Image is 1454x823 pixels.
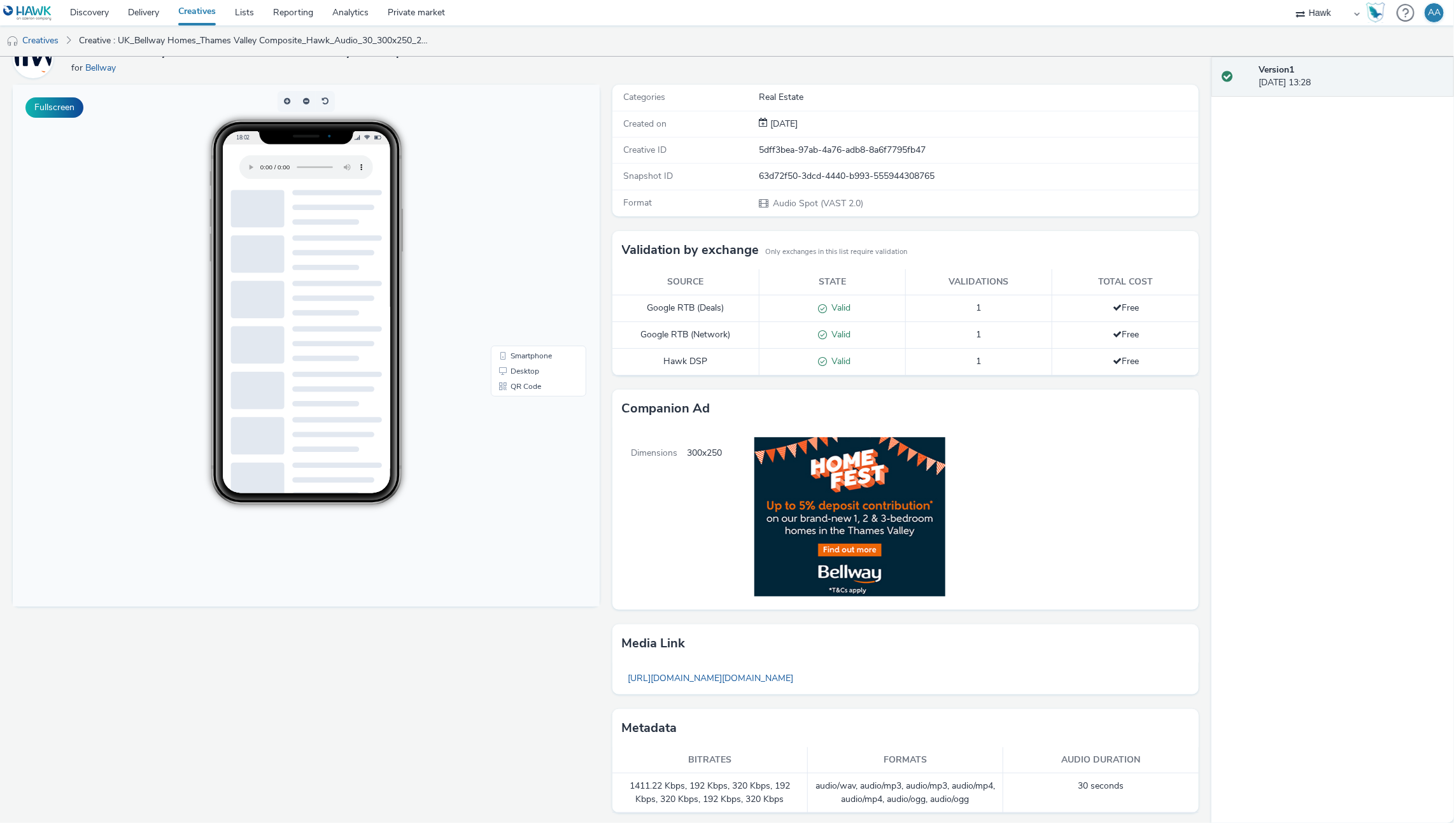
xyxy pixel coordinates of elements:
[612,322,759,349] td: Google RTB (Network)
[624,197,653,209] span: Format
[766,247,908,257] small: Only exchanges in this list require validation
[688,428,723,610] span: 300x250
[808,773,1003,813] td: audio/wav, audio/mp3, audio/mp3, audio/mp4, audio/mp4, audio/ogg, audio/ogg
[612,747,808,773] th: Bitrates
[1113,355,1139,367] span: Free
[612,348,759,375] td: Hawk DSP
[1259,64,1294,76] strong: Version 1
[481,294,571,309] li: QR Code
[612,295,759,322] td: Google RTB (Deals)
[723,428,955,606] img: Companion Ad
[612,773,808,813] td: 1411.22 Kbps, 192 Kbps, 320 Kbps, 192 Kbps, 320 Kbps, 192 Kbps, 320 Kbps
[481,264,571,279] li: Smartphone
[223,49,237,56] span: 18:02
[759,91,1198,104] div: Real Estate
[624,144,667,156] span: Creative ID
[1428,3,1441,22] div: AA
[759,144,1198,157] div: 5dff3bea-97ab-4a76-adb8-8a6f7795fb47
[1259,64,1444,90] div: [DATE] 13:28
[498,283,526,290] span: Desktop
[1003,773,1199,813] td: 30 seconds
[1052,269,1199,295] th: Total cost
[1003,747,1199,773] th: Audio duration
[71,62,85,74] span: for
[827,328,851,341] span: Valid
[498,298,528,306] span: QR Code
[6,35,19,48] img: audio
[977,355,982,367] span: 1
[977,302,982,314] span: 1
[498,267,539,275] span: Smartphone
[622,399,710,418] h3: Companion Ad
[1366,3,1385,23] img: Hawk Academy
[25,97,83,118] button: Fullscreen
[759,170,1198,183] div: 63d72f50-3dcd-4440-b993-555944308765
[73,25,436,56] a: Creative : UK_Bellway Homes_Thames Valley Composite_Hawk_Audio_30_300x250_28/07/2025
[808,747,1003,773] th: Formats
[15,39,52,76] img: Bellway
[977,328,982,341] span: 1
[1366,3,1390,23] a: Hawk Academy
[1113,302,1139,314] span: Free
[612,428,688,610] span: Dimensions
[1113,328,1139,341] span: Free
[622,666,800,691] a: [URL][DOMAIN_NAME][DOMAIN_NAME]
[768,118,798,130] div: Creation 28 July 2025, 13:28
[827,355,851,367] span: Valid
[772,197,863,209] span: Audio Spot (VAST 2.0)
[3,5,52,21] img: undefined Logo
[622,719,677,738] h3: Metadata
[624,170,674,182] span: Snapshot ID
[759,269,905,295] th: State
[481,279,571,294] li: Desktop
[827,302,851,314] span: Valid
[612,269,759,295] th: Source
[624,91,666,103] span: Categories
[85,62,121,74] a: Bellway
[905,269,1052,295] th: Validations
[624,118,667,130] span: Created on
[768,118,798,130] span: [DATE]
[622,241,759,260] h3: Validation by exchange
[13,52,59,64] a: Bellway
[622,634,686,653] h3: Media link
